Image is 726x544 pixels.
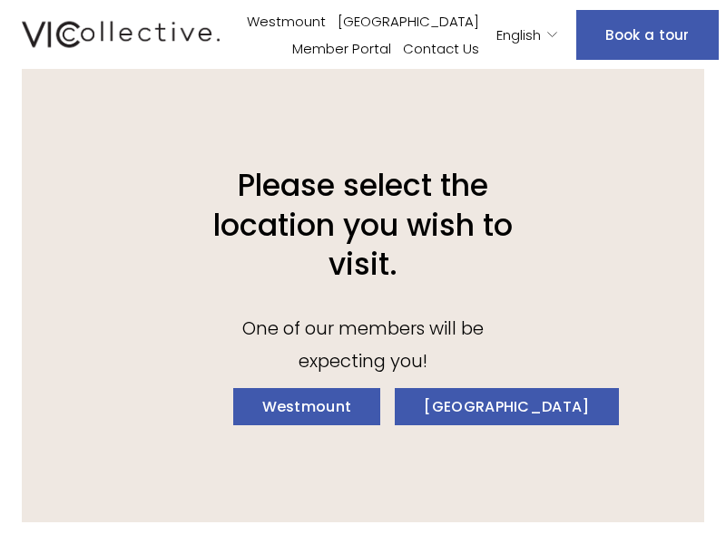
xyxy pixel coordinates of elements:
img: Vic Collective [22,17,220,52]
a: [GEOGRAPHIC_DATA] [395,388,618,425]
a: Member Portal [292,34,391,62]
a: [GEOGRAPHIC_DATA] [338,7,479,34]
a: Book a tour [576,10,718,60]
a: Contact Us [403,34,479,62]
div: language picker [496,21,559,48]
span: English [496,23,541,47]
h2: Please select the location you wish to visit. [206,166,520,284]
p: One of our members will be expecting you! [206,313,520,377]
a: Westmount [233,388,381,425]
a: Westmount [247,7,326,34]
